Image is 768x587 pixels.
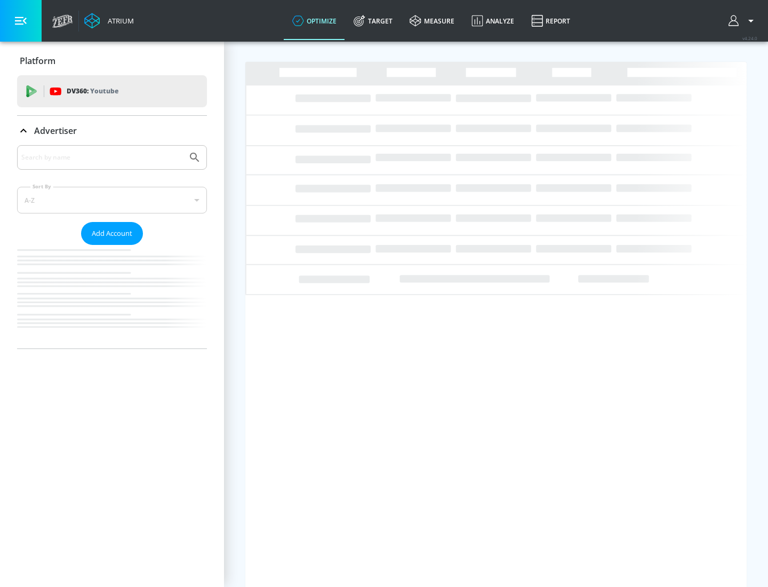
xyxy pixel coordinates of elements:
[284,2,345,40] a: optimize
[103,16,134,26] div: Atrium
[21,150,183,164] input: Search by name
[17,46,207,76] div: Platform
[67,85,118,97] p: DV360:
[90,85,118,97] p: Youtube
[17,145,207,348] div: Advertiser
[523,2,579,40] a: Report
[742,35,757,41] span: v 4.24.0
[17,245,207,348] nav: list of Advertiser
[17,116,207,146] div: Advertiser
[30,183,53,190] label: Sort By
[463,2,523,40] a: Analyze
[20,55,55,67] p: Platform
[345,2,401,40] a: Target
[401,2,463,40] a: measure
[92,227,132,240] span: Add Account
[81,222,143,245] button: Add Account
[17,187,207,213] div: A-Z
[34,125,77,137] p: Advertiser
[17,75,207,107] div: DV360: Youtube
[84,13,134,29] a: Atrium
